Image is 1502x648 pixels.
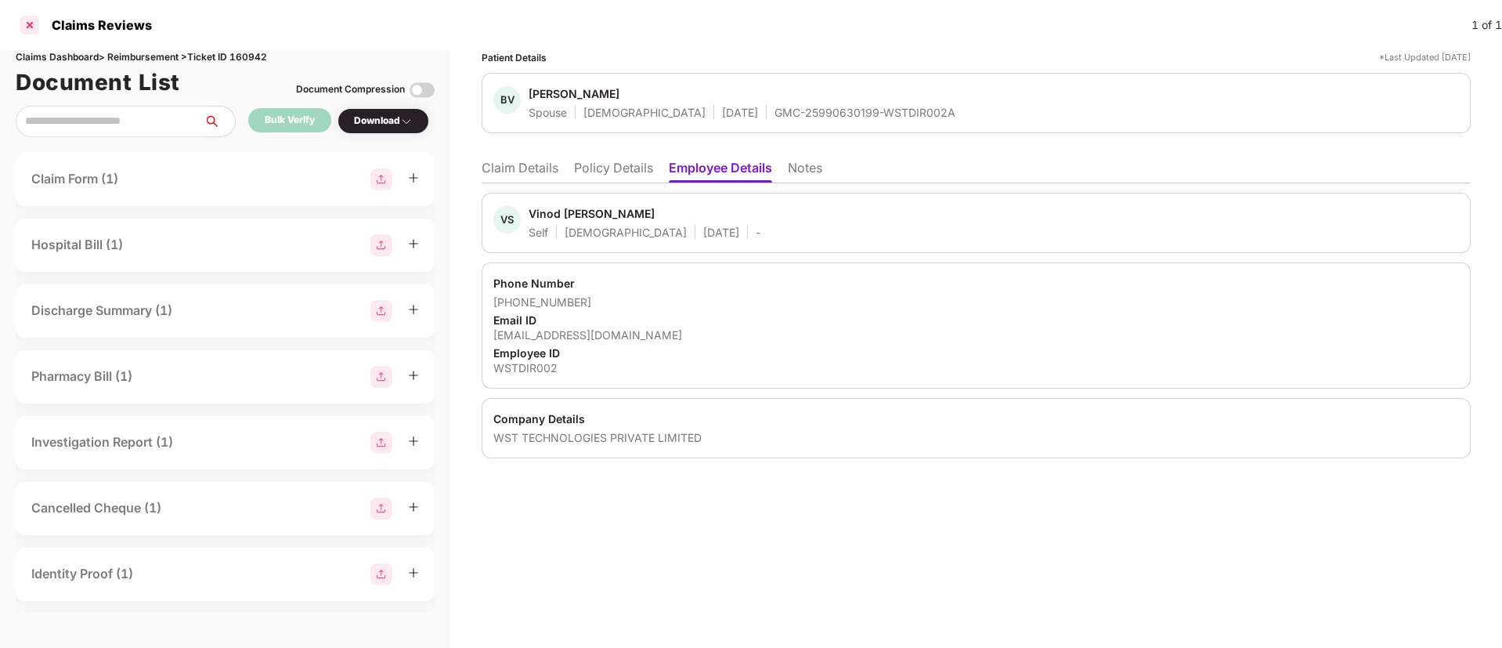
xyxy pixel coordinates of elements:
[482,50,547,65] div: Patient Details
[493,313,1459,328] div: Email ID
[529,105,567,120] div: Spouse
[203,115,235,128] span: search
[31,433,173,452] div: Investigation Report (1)
[493,346,1459,360] div: Employee ID
[370,498,392,519] img: svg+xml;base64,PHN2ZyBpZD0iR3JvdXBfMjg4MTMiIGRhdGEtbmFtZT0iR3JvdXAgMjg4MTMiIHhtbG5zPSJodHRwOi8vd3...
[408,304,419,315] span: plus
[529,86,619,101] div: [PERSON_NAME]
[493,430,1459,445] div: WST TECHNOLOGIES PRIVATE LIMITED
[408,501,419,512] span: plus
[31,367,132,386] div: Pharmacy Bill (1)
[408,238,419,249] span: plus
[408,436,419,447] span: plus
[410,78,435,103] img: svg+xml;base64,PHN2ZyBpZD0iVG9nZ2xlLTMyeDMyIiB4bWxucz0iaHR0cDovL3d3dy53My5vcmcvMjAwMC9zdmciIHdpZH...
[583,105,706,120] div: [DEMOGRAPHIC_DATA]
[493,86,521,114] div: BV
[408,172,419,183] span: plus
[1379,50,1471,65] div: *Last Updated [DATE]
[265,113,315,128] div: Bulk Verify
[788,160,822,183] li: Notes
[493,295,1459,310] div: [PHONE_NUMBER]
[370,432,392,454] img: svg+xml;base64,PHN2ZyBpZD0iR3JvdXBfMjg4MTMiIGRhdGEtbmFtZT0iR3JvdXAgMjg4MTMiIHhtbG5zPSJodHRwOi8vd3...
[400,115,413,128] img: svg+xml;base64,PHN2ZyBpZD0iRHJvcGRvd24tMzJ4MzIiIHhtbG5zPSJodHRwOi8vd3d3LnczLm9yZy8yMDAwL3N2ZyIgd2...
[370,563,392,585] img: svg+xml;base64,PHN2ZyBpZD0iR3JvdXBfMjg4MTMiIGRhdGEtbmFtZT0iR3JvdXAgMjg4MTMiIHhtbG5zPSJodHRwOi8vd3...
[408,567,419,578] span: plus
[756,225,760,240] div: -
[31,564,133,584] div: Identity Proof (1)
[493,276,1459,291] div: Phone Number
[722,105,758,120] div: [DATE]
[42,17,152,33] div: Claims Reviews
[203,106,236,137] button: search
[16,65,180,100] h1: Document List
[370,300,392,322] img: svg+xml;base64,PHN2ZyBpZD0iR3JvdXBfMjg4MTMiIGRhdGEtbmFtZT0iR3JvdXAgMjg4MTMiIHhtbG5zPSJodHRwOi8vd3...
[31,235,123,255] div: Hospital Bill (1)
[493,411,1459,426] div: Company Details
[669,160,772,183] li: Employee Details
[370,168,392,190] img: svg+xml;base64,PHN2ZyBpZD0iR3JvdXBfMjg4MTMiIGRhdGEtbmFtZT0iR3JvdXAgMjg4MTMiIHhtbG5zPSJodHRwOi8vd3...
[354,114,413,129] div: Download
[529,206,655,221] div: Vinod [PERSON_NAME]
[370,366,392,388] img: svg+xml;base64,PHN2ZyBpZD0iR3JvdXBfMjg4MTMiIGRhdGEtbmFtZT0iR3JvdXAgMjg4MTMiIHhtbG5zPSJodHRwOi8vd3...
[493,328,1459,342] div: [EMAIL_ADDRESS][DOMAIN_NAME]
[529,225,548,240] div: Self
[31,169,118,189] div: Claim Form (1)
[703,225,739,240] div: [DATE]
[296,82,405,97] div: Document Compression
[16,50,435,65] div: Claims Dashboard > Reimbursement > Ticket ID 160942
[574,160,653,183] li: Policy Details
[408,370,419,381] span: plus
[493,360,1459,375] div: WSTDIR002
[565,225,687,240] div: [DEMOGRAPHIC_DATA]
[774,105,955,120] div: GMC-25990630199-WSTDIR002A
[493,206,521,233] div: VS
[370,234,392,256] img: svg+xml;base64,PHN2ZyBpZD0iR3JvdXBfMjg4MTMiIGRhdGEtbmFtZT0iR3JvdXAgMjg4MTMiIHhtbG5zPSJodHRwOi8vd3...
[31,498,161,518] div: Cancelled Cheque (1)
[482,160,558,183] li: Claim Details
[31,301,172,320] div: Discharge Summary (1)
[1471,16,1502,34] div: 1 of 1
